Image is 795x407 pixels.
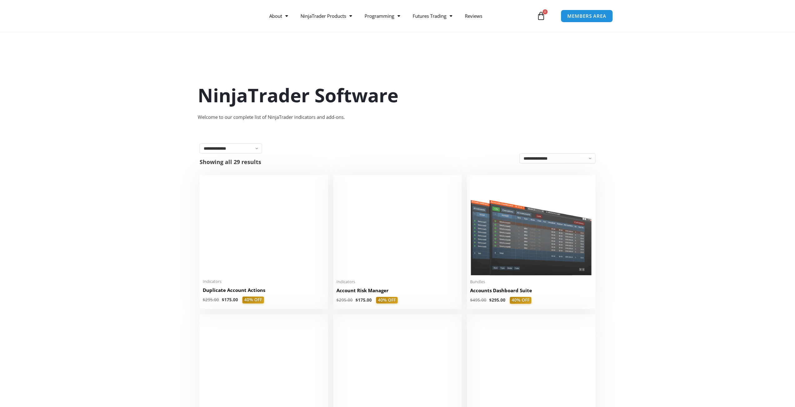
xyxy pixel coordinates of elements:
[355,297,358,303] span: $
[355,297,372,303] bdi: 175.00
[336,287,459,294] h2: Account Risk Manager
[336,178,459,275] img: Account Risk Manager
[336,287,459,297] a: Account Risk Manager
[336,297,353,303] bdi: 295.00
[294,9,358,23] a: NinjaTrader Products
[203,297,219,303] bdi: 295.00
[470,297,486,303] bdi: 495.00
[200,159,261,165] p: Showing all 29 results
[198,113,598,122] div: Welcome to our complete list of NinjaTrader indicators and add-ons.
[489,297,492,303] span: $
[203,287,325,293] h2: Duplicate Account Actions
[263,9,294,23] a: About
[470,297,473,303] span: $
[459,9,489,23] a: Reviews
[242,297,264,303] span: 40% OFF
[198,82,598,108] h1: NinjaTrader Software
[470,287,592,297] a: Accounts Dashboard Suite
[263,9,535,23] nav: Menu
[510,297,531,304] span: 40% OFF
[174,5,241,27] img: LogoAI | Affordable Indicators – NinjaTrader
[336,297,339,303] span: $
[470,287,592,294] h2: Accounts Dashboard Suite
[203,279,325,284] span: Indicators
[470,178,592,275] img: Accounts Dashboard Suite
[358,9,406,23] a: Programming
[203,297,205,303] span: $
[527,7,555,25] a: 0
[406,9,459,23] a: Futures Trading
[543,9,548,14] span: 0
[561,10,613,22] a: MEMBERS AREA
[203,287,325,297] a: Duplicate Account Actions
[203,178,325,275] img: Duplicate Account Actions
[222,297,224,303] span: $
[336,279,459,284] span: Indicators
[376,297,398,304] span: 40% OFF
[470,279,592,284] span: Bundles
[567,14,606,18] span: MEMBERS AREA
[489,297,505,303] bdi: 295.00
[222,297,238,303] bdi: 175.00
[519,153,595,163] select: Shop order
